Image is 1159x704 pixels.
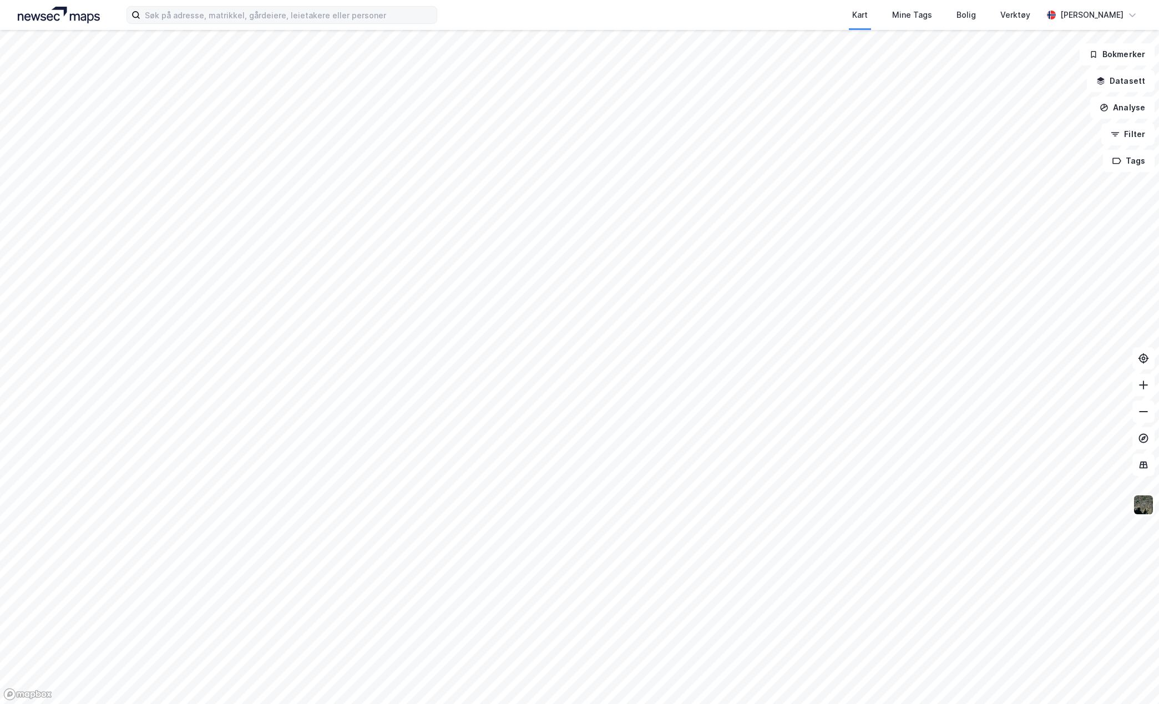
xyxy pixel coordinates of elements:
div: Verktøy [1000,8,1030,22]
div: Bolig [956,8,976,22]
iframe: Chat Widget [1104,651,1159,704]
div: Kontrollprogram for chat [1104,651,1159,704]
div: Mine Tags [892,8,932,22]
div: [PERSON_NAME] [1060,8,1123,22]
img: logo.a4113a55bc3d86da70a041830d287a7e.svg [18,7,100,23]
div: Kart [852,8,868,22]
input: Søk på adresse, matrikkel, gårdeiere, leietakere eller personer [140,7,437,23]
